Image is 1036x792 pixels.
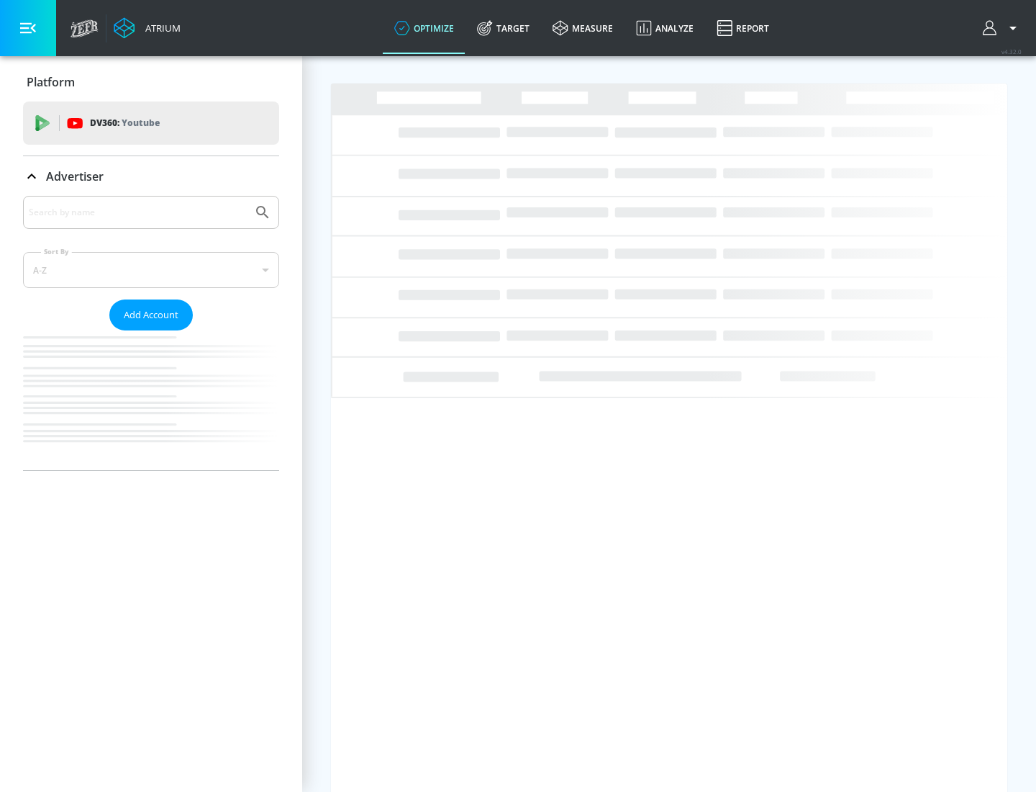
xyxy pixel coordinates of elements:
[90,115,160,131] p: DV360:
[27,74,75,90] p: Platform
[23,330,279,470] nav: list of Advertiser
[122,115,160,130] p: Youtube
[46,168,104,184] p: Advertiser
[541,2,624,54] a: measure
[29,203,247,222] input: Search by name
[23,156,279,197] div: Advertiser
[23,62,279,102] div: Platform
[1001,48,1022,55] span: v 4.32.0
[109,300,193,330] button: Add Account
[624,2,705,54] a: Analyze
[23,102,279,145] div: DV360: Youtube
[465,2,541,54] a: Target
[41,247,72,256] label: Sort By
[140,22,181,35] div: Atrium
[124,307,178,323] span: Add Account
[383,2,465,54] a: optimize
[705,2,781,54] a: Report
[23,196,279,470] div: Advertiser
[114,17,181,39] a: Atrium
[23,252,279,288] div: A-Z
